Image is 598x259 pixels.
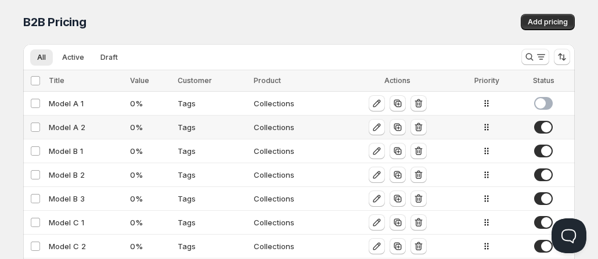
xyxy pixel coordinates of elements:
div: Collections [254,121,334,133]
div: Tags [178,217,247,228]
span: Actions [384,76,410,85]
span: Customer [178,76,212,85]
div: 0 % [130,145,171,157]
div: Collections [254,240,334,252]
div: 0 % [130,121,171,133]
span: All [37,53,46,62]
button: Sort the results [554,49,570,65]
div: Tags [178,145,247,157]
div: Collections [254,217,334,228]
div: Model B 2 [49,169,123,181]
div: Model C 2 [49,240,123,252]
div: Collections [254,193,334,204]
div: 0 % [130,98,171,109]
button: Search and filter results [521,49,549,65]
span: Product [254,76,281,85]
div: 0 % [130,193,171,204]
div: Tags [178,169,247,181]
div: Model A 2 [49,121,123,133]
span: Status [533,76,554,85]
div: Model B 3 [49,193,123,204]
div: Tags [178,193,247,204]
span: Title [49,76,64,85]
span: Active [62,53,84,62]
iframe: Help Scout Beacon - Open [552,218,586,253]
div: Collections [254,145,334,157]
div: Tags [178,240,247,252]
div: 0 % [130,217,171,228]
div: 0 % [130,169,171,181]
span: B2B Pricing [23,15,87,29]
div: 0 % [130,240,171,252]
div: Tags [178,121,247,133]
span: Draft [100,53,118,62]
div: Collections [254,169,334,181]
span: Priority [474,76,499,85]
div: Tags [178,98,247,109]
span: Value [130,76,149,85]
div: Collections [254,98,334,109]
div: Model C 1 [49,217,123,228]
span: Add pricing [528,17,568,27]
div: Model B 1 [49,145,123,157]
div: Model A 1 [49,98,123,109]
button: Add pricing [521,14,575,30]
